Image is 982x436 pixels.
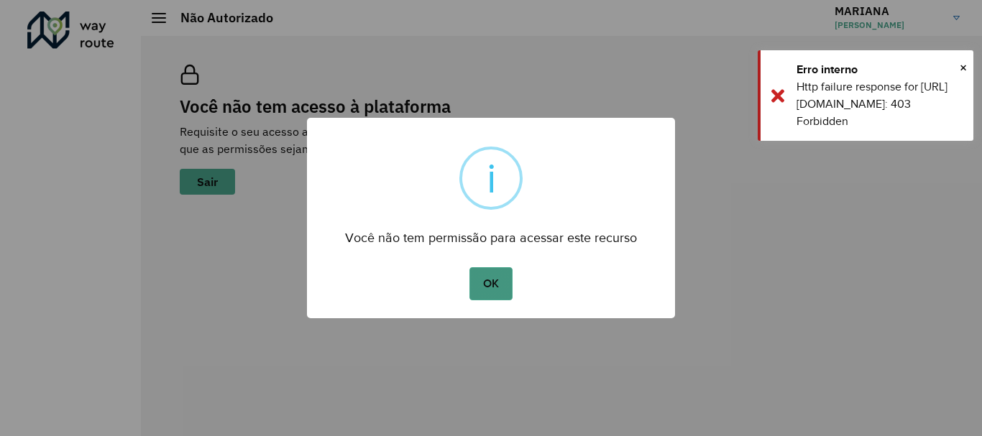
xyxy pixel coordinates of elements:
[960,57,967,78] button: Close
[960,57,967,78] span: ×
[797,61,963,78] div: Erro interno
[487,149,496,207] div: i
[469,267,512,300] button: OK
[797,78,963,130] div: Http failure response for [URL][DOMAIN_NAME]: 403 Forbidden
[307,217,675,249] div: Você não tem permissão para acessar este recurso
